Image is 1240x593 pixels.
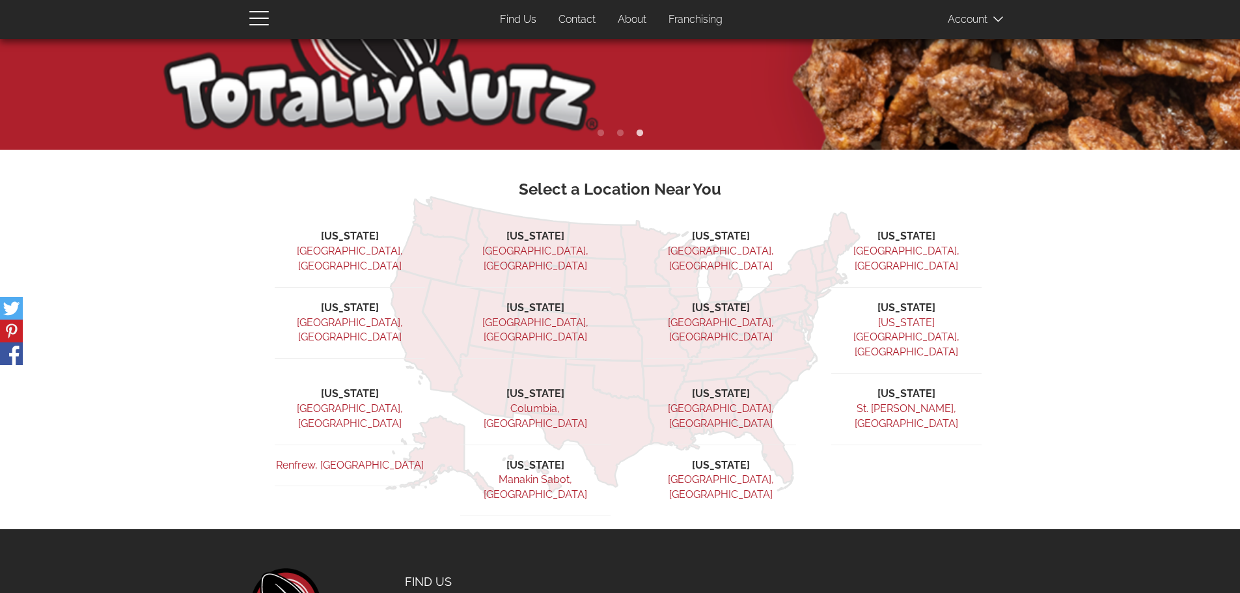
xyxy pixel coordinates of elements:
li: [US_STATE] [460,229,611,244]
button: 2 of 3 [614,127,627,140]
li: [US_STATE] [646,458,796,473]
a: Contact [549,7,605,33]
li: [US_STATE] [831,387,982,402]
a: Renfrew, [GEOGRAPHIC_DATA] [276,459,424,471]
a: [GEOGRAPHIC_DATA], [GEOGRAPHIC_DATA] [668,402,774,430]
a: St. [PERSON_NAME], [GEOGRAPHIC_DATA] [855,402,958,430]
li: [US_STATE] [831,301,982,316]
li: [US_STATE] [831,229,982,244]
li: [US_STATE] [646,387,796,402]
a: [GEOGRAPHIC_DATA], [GEOGRAPHIC_DATA] [668,316,774,344]
a: [GEOGRAPHIC_DATA], [GEOGRAPHIC_DATA] [668,473,774,501]
a: [GEOGRAPHIC_DATA], [GEOGRAPHIC_DATA] [853,245,959,272]
a: [GEOGRAPHIC_DATA], [GEOGRAPHIC_DATA] [297,245,403,272]
a: [GEOGRAPHIC_DATA], [GEOGRAPHIC_DATA] [482,316,588,344]
li: [US_STATE] [646,301,796,316]
a: [GEOGRAPHIC_DATA], [GEOGRAPHIC_DATA] [297,402,403,430]
a: About [608,7,656,33]
li: [US_STATE] [275,301,425,316]
h3: Select a Location Near You [259,181,982,198]
li: [US_STATE] [275,387,425,402]
li: [US_STATE] [646,229,796,244]
a: [US_STATE][GEOGRAPHIC_DATA], [GEOGRAPHIC_DATA] [853,316,959,359]
button: 3 of 3 [633,127,646,140]
a: [GEOGRAPHIC_DATA], [GEOGRAPHIC_DATA] [297,316,403,344]
a: Columbia, [GEOGRAPHIC_DATA] [484,402,587,430]
li: [US_STATE] [460,301,611,316]
a: [GEOGRAPHIC_DATA], [GEOGRAPHIC_DATA] [482,245,588,272]
button: 1 of 3 [594,127,607,140]
a: Manakin Sabot, [GEOGRAPHIC_DATA] [484,473,587,501]
a: Find Us [490,7,546,33]
a: Franchising [659,7,732,33]
li: [US_STATE] [460,458,611,473]
li: [US_STATE] [275,229,425,244]
a: [GEOGRAPHIC_DATA], [GEOGRAPHIC_DATA] [668,245,774,272]
li: [US_STATE] [460,387,611,402]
